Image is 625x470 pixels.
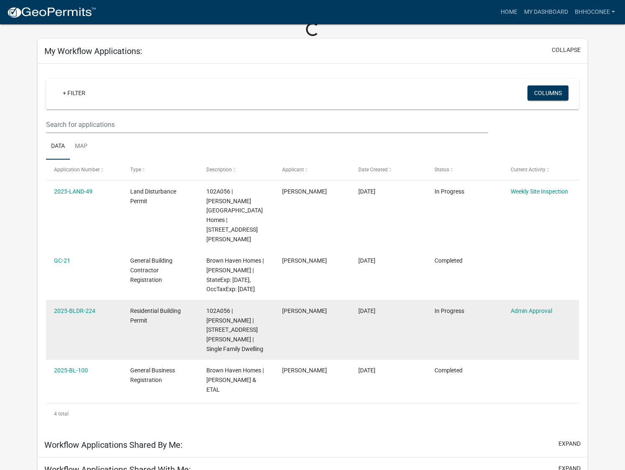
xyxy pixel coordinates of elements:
[497,4,521,20] a: Home
[54,167,100,173] span: Application Number
[56,85,92,101] a: + Filter
[435,188,464,195] span: In Progress
[358,367,376,374] span: 04/30/2025
[54,367,88,374] a: 2025-BL-100
[435,257,463,264] span: Completed
[427,160,503,180] datatable-header-cell: Status
[54,188,93,195] a: 2025-LAND-49
[122,160,198,180] datatable-header-cell: Type
[274,160,350,180] datatable-header-cell: Applicant
[130,167,141,173] span: Type
[70,133,93,160] a: Map
[571,4,618,20] a: BHHOconee
[38,64,588,433] div: collapse
[350,160,427,180] datatable-header-cell: Date Created
[511,167,545,173] span: Current Activity
[44,440,183,450] h5: Workflow Applications Shared By Me:
[358,188,376,195] span: 07/23/2025
[282,257,327,264] span: Terrie Moon
[206,367,264,393] span: Brown Haven Homes | KIRCHHOFF MARC A & ETAL
[435,307,464,314] span: In Progress
[130,257,172,283] span: General Building Contractor Registration
[130,188,176,204] span: Land Disturbance Permit
[206,188,263,243] span: 102A056 | Terrie Moon - Brown Haven Homes | 115 ELLMAN DR
[46,403,579,424] div: 4 total
[198,160,274,180] datatable-header-cell: Description
[435,167,449,173] span: Status
[282,188,327,195] span: Terrie Moon
[511,307,552,314] a: Admin Approval
[282,167,304,173] span: Applicant
[521,4,571,20] a: My Dashboard
[54,307,95,314] a: 2025-BLDR-224
[511,188,568,195] a: Weekly Site Inspection
[130,367,175,383] span: General Business Registration
[206,167,232,173] span: Description
[206,257,264,292] span: Brown Haven Homes | John Allen | StateExp: 07/30/2026, OccTaxExp: 12/31/2025
[130,307,181,324] span: Residential Building Permit
[46,133,70,160] a: Data
[527,85,568,101] button: Columns
[503,160,579,180] datatable-header-cell: Current Activity
[46,160,122,180] datatable-header-cell: Application Number
[435,367,463,374] span: Completed
[206,307,263,352] span: 102A056 | TIRADO JAVIER | 115 ELLMAN DR | Single Family Dwelling
[44,46,142,56] h5: My Workflow Applications:
[46,116,488,133] input: Search for applications
[358,307,376,314] span: 07/19/2025
[552,46,581,54] button: collapse
[282,367,327,374] span: Terrie Moon
[358,257,376,264] span: 07/22/2025
[282,307,327,314] span: Terrie Moon
[358,167,388,173] span: Date Created
[54,257,70,264] a: GC-21
[558,439,581,448] button: expand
